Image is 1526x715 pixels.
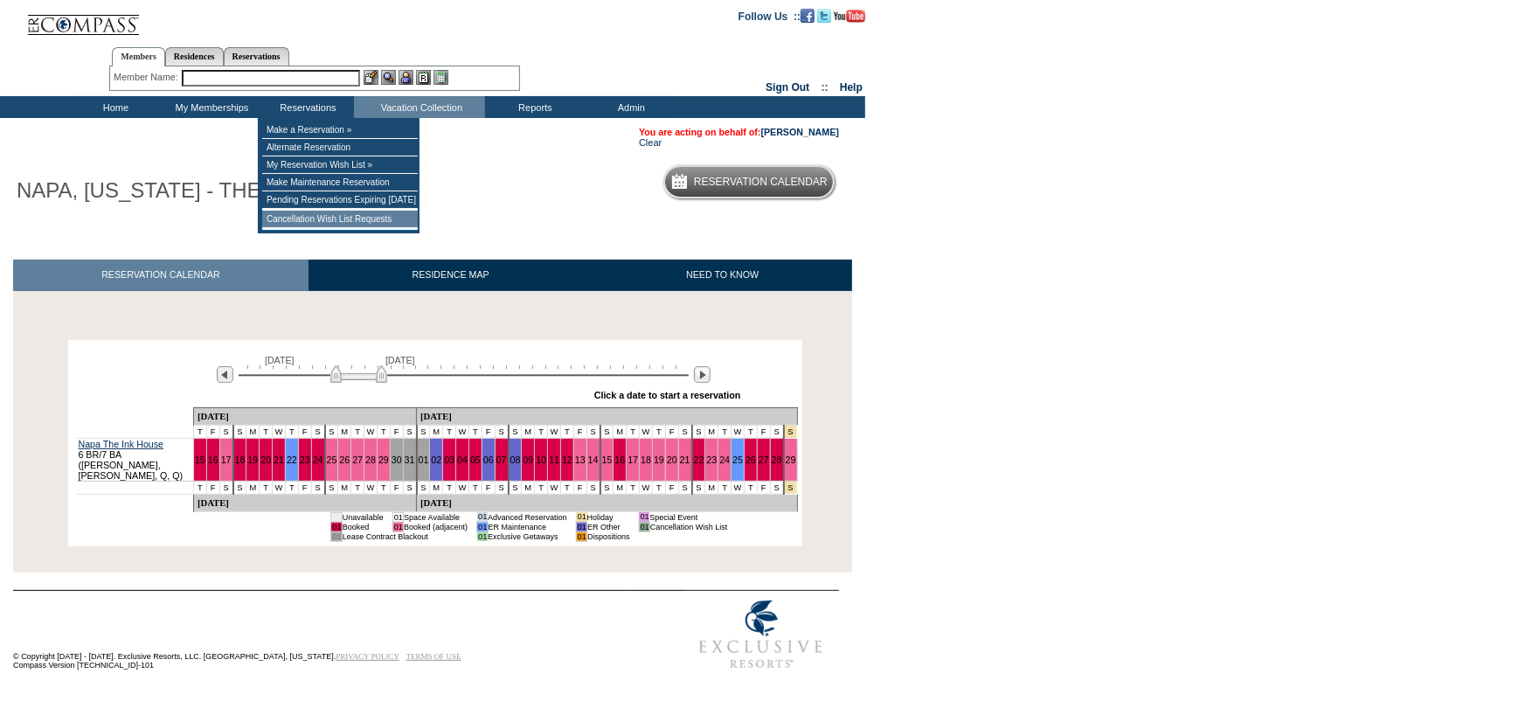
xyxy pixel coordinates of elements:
[262,139,418,156] td: Alternate Reservation
[298,425,311,438] td: F
[114,70,181,85] div: Member Name:
[430,425,443,438] td: M
[260,425,273,438] td: T
[403,425,416,438] td: S
[233,481,246,494] td: S
[273,481,286,494] td: W
[772,455,782,465] a: 28
[784,481,797,494] td: Independence Day
[338,425,351,438] td: M
[405,455,415,465] a: 31
[331,512,342,522] td: 01
[193,407,416,425] td: [DATE]
[482,481,495,494] td: F
[262,191,418,209] td: Pending Reservations Expiring [DATE]
[165,47,224,66] a: Residences
[300,455,310,465] a: 23
[653,481,666,494] td: T
[639,127,839,137] span: You are acting on behalf of:
[745,425,758,438] td: T
[665,425,678,438] td: F
[354,96,485,118] td: Vacation Collection
[694,177,828,188] h5: Reservation Calendar
[477,531,488,541] td: 01
[614,425,627,438] td: M
[456,425,469,438] td: W
[392,455,402,465] a: 30
[786,455,796,465] a: 29
[593,260,852,290] a: NEED TO KNOW
[770,425,783,438] td: S
[588,455,599,465] a: 14
[801,9,815,23] img: Become our fan on Facebook
[627,481,640,494] td: T
[417,425,430,438] td: S
[522,425,535,438] td: M
[365,455,376,465] a: 28
[641,455,651,465] a: 18
[262,121,418,139] td: Make a Reservation »
[162,96,258,118] td: My Memberships
[262,174,418,191] td: Make Maintenance Reservation
[208,455,218,465] a: 16
[431,455,441,465] a: 02
[403,481,416,494] td: S
[443,425,456,438] td: T
[757,481,770,494] td: F
[770,481,783,494] td: S
[469,425,482,438] td: T
[510,455,521,465] a: 08
[417,494,797,511] td: [DATE]
[273,425,286,438] td: W
[342,522,384,531] td: Booked
[364,425,378,438] td: W
[444,455,454,465] a: 03
[602,455,613,465] a: 15
[342,531,468,541] td: Lease Contract Blackout
[817,10,831,20] a: Follow us on Twitter
[667,455,677,465] a: 20
[640,425,653,438] td: W
[495,481,508,494] td: S
[614,481,627,494] td: M
[217,366,233,383] img: Previous
[285,425,298,438] td: T
[705,425,718,438] td: M
[390,481,403,494] td: F
[548,481,561,494] td: W
[298,481,311,494] td: F
[614,455,625,465] a: 16
[535,425,548,438] td: T
[193,481,206,494] td: T
[260,455,271,465] a: 20
[430,481,443,494] td: M
[576,531,586,541] td: 01
[801,10,815,20] a: Become our fan on Facebook
[247,455,258,465] a: 19
[443,481,456,494] td: T
[536,455,546,465] a: 10
[573,481,586,494] td: F
[416,70,431,85] img: Reservations
[694,366,711,383] img: Next
[649,522,727,531] td: Cancellation Wish List
[680,455,690,465] a: 21
[311,425,324,438] td: S
[327,455,337,465] a: 25
[488,531,567,541] td: Exclusive Getaways
[573,425,586,438] td: F
[195,455,205,465] a: 15
[364,481,378,494] td: W
[834,10,865,20] a: Subscribe to our YouTube Channel
[434,70,448,85] img: b_calculator.gif
[381,70,396,85] img: View
[224,47,289,66] a: Reservations
[649,512,727,522] td: Special Event
[483,455,494,465] a: 06
[485,96,581,118] td: Reports
[364,70,378,85] img: b_edit.gif
[262,211,418,228] td: Cancellation Wish List Requests
[575,455,586,465] a: 13
[488,522,567,531] td: ER Maintenance
[523,455,533,465] a: 09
